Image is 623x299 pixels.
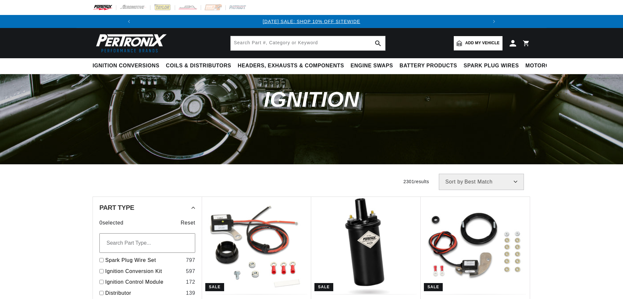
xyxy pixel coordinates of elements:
[439,174,524,190] select: Sort by
[465,40,500,46] span: Add my vehicle
[396,58,460,74] summary: Battery Products
[186,256,195,265] div: 797
[93,62,159,69] span: Ignition Conversions
[403,179,429,184] span: 2301 results
[238,62,344,69] span: Headers, Exhausts & Components
[371,36,385,50] button: search button
[526,62,564,69] span: Motorcycle
[105,289,183,297] a: Distributor
[93,32,167,54] img: Pertronix
[105,267,183,276] a: Ignition Conversion Kit
[235,58,347,74] summary: Headers, Exhausts & Components
[464,62,519,69] span: Spark Plug Wires
[181,219,195,227] span: Reset
[122,15,135,28] button: Translation missing: en.sections.announcements.previous_announcement
[105,256,183,265] a: Spark Plug Wire Set
[186,267,195,276] div: 597
[163,58,235,74] summary: Coils & Distributors
[445,179,463,184] span: Sort by
[99,219,123,227] span: 0 selected
[347,58,396,74] summary: Engine Swaps
[93,58,163,74] summary: Ignition Conversions
[186,278,195,286] div: 172
[400,62,457,69] span: Battery Products
[231,36,385,50] input: Search Part #, Category or Keyword
[135,18,488,25] div: Announcement
[135,18,488,25] div: 1 of 3
[99,233,195,253] input: Search Part Type...
[350,62,393,69] span: Engine Swaps
[166,62,231,69] span: Coils & Distributors
[76,15,547,28] slideshow-component: Translation missing: en.sections.announcements.announcement_bar
[488,15,501,28] button: Translation missing: en.sections.announcements.next_announcement
[460,58,522,74] summary: Spark Plug Wires
[454,36,502,50] a: Add my vehicle
[263,19,360,24] a: [DATE] SALE: SHOP 10% OFF SITEWIDE
[522,58,567,74] summary: Motorcycle
[264,88,359,111] span: Ignition
[99,204,134,211] span: Part Type
[186,289,195,297] div: 139
[105,278,183,286] a: Ignition Control Module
